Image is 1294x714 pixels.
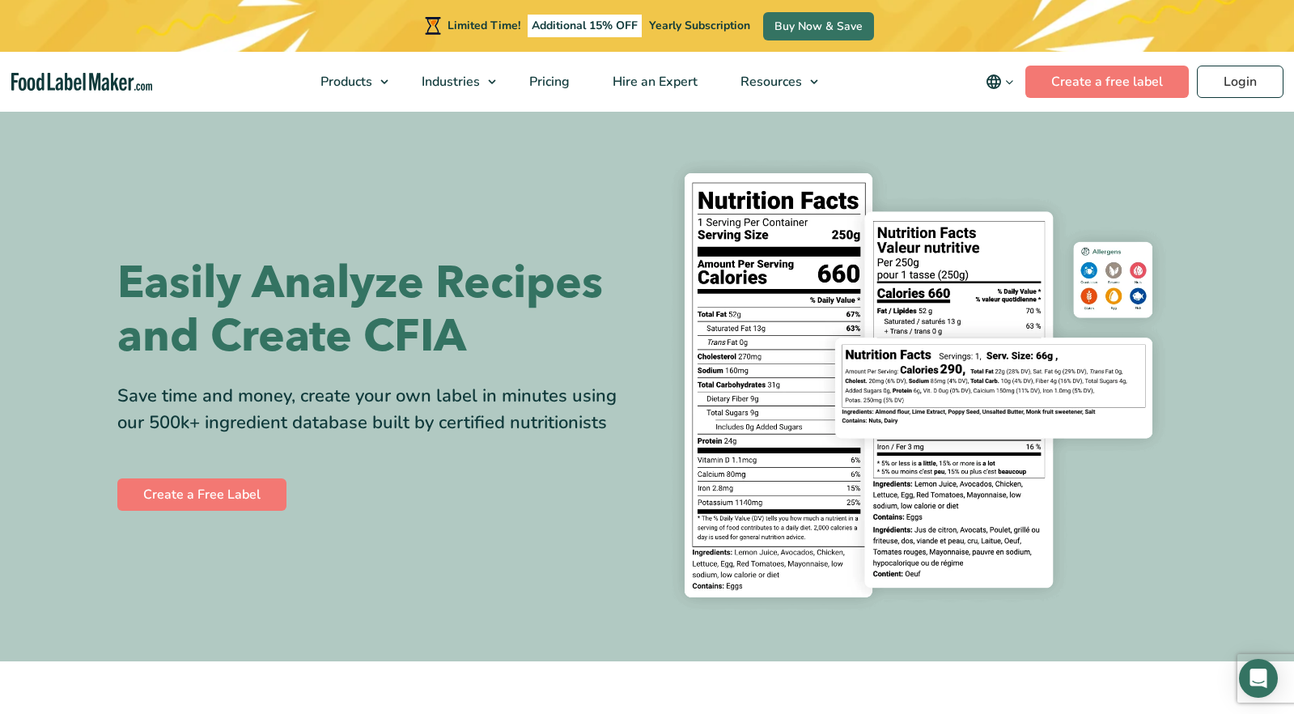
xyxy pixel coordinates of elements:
span: Pricing [524,73,571,91]
a: Hire an Expert [592,52,715,112]
div: Open Intercom Messenger [1239,659,1278,698]
a: Resources [719,52,826,112]
span: Resources [736,73,804,91]
a: Create a Free Label [117,478,286,511]
span: Hire an Expert [608,73,699,91]
div: Save time and money, create your own label in minutes using our 500k+ ingredient database built b... [117,383,635,436]
span: Limited Time! [448,18,520,33]
h1: Easily Analyze Recipes and Create CFIA [117,257,635,363]
a: Pricing [508,52,588,112]
a: Login [1197,66,1283,98]
a: Buy Now & Save [763,12,874,40]
span: Industries [417,73,482,91]
a: Industries [401,52,504,112]
a: Create a free label [1025,66,1189,98]
span: Products [316,73,374,91]
a: Products [299,52,397,112]
span: Additional 15% OFF [528,15,642,37]
span: Yearly Subscription [649,18,750,33]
